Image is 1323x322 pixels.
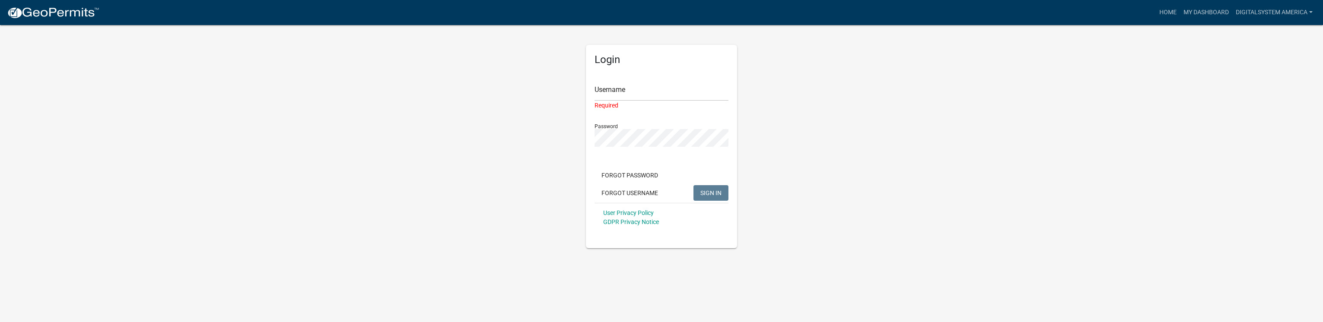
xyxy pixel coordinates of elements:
a: User Privacy Policy [603,209,654,216]
h5: Login [595,54,728,66]
a: My Dashboard [1180,4,1232,21]
span: SIGN IN [700,189,722,196]
div: Required [595,101,728,110]
button: Forgot Username [595,185,665,201]
a: Home [1156,4,1180,21]
a: Digitalsystem America [1232,4,1316,21]
button: SIGN IN [693,185,728,201]
a: GDPR Privacy Notice [603,218,659,225]
button: Forgot Password [595,167,665,183]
